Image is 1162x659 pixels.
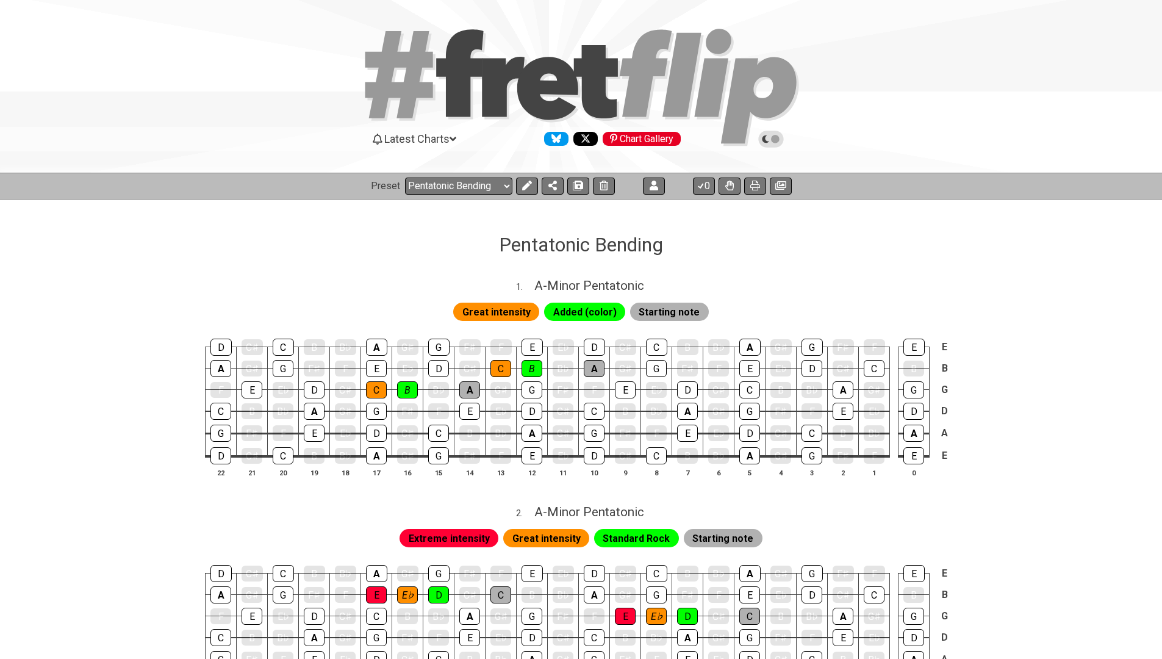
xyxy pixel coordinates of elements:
[938,422,952,444] td: A
[703,466,734,479] th: 6
[739,339,761,356] div: A
[335,339,356,355] div: B♭
[534,505,644,519] span: A - Minor Pentatonic
[553,587,573,603] div: B♭
[677,425,698,442] div: E
[366,608,387,625] div: C
[770,403,791,419] div: F♯
[490,403,511,419] div: E♭
[833,361,853,376] div: C♯
[335,382,356,398] div: C♯
[459,403,480,420] div: E
[397,608,418,624] div: B
[677,587,698,603] div: F♯
[304,403,325,420] div: A
[335,566,356,582] div: B♭
[739,447,760,464] div: A
[553,448,573,464] div: E♭
[459,381,480,398] div: A
[864,448,884,464] div: F
[770,339,792,355] div: G♯
[397,339,418,355] div: G♯
[938,358,952,379] td: B
[708,448,729,464] div: B♭
[304,587,325,603] div: F♯
[938,563,952,584] td: E
[366,339,387,356] div: A
[304,566,325,582] div: B
[739,608,760,625] div: C
[903,403,924,420] div: D
[584,629,604,646] div: C
[405,178,512,195] select: Preset
[459,425,480,441] div: B
[615,448,636,464] div: C♯
[770,382,791,398] div: B
[409,530,490,547] span: First enable full edit mode to edit
[646,360,667,377] div: G
[539,132,568,146] a: Follow #fretflip at Bluesky
[802,447,822,464] div: G
[770,587,791,603] div: E♭
[708,587,729,603] div: F
[739,360,760,377] div: E
[273,425,293,441] div: F
[210,608,231,624] div: F
[242,608,262,625] div: E
[677,608,698,625] div: D
[708,630,729,646] div: G♯
[273,360,293,377] div: G
[938,379,952,400] td: G
[299,466,330,479] th: 19
[938,584,952,605] td: B
[739,565,761,582] div: A
[938,627,952,649] td: D
[210,565,232,582] div: D
[361,466,392,479] th: 17
[522,425,542,442] div: A
[553,608,573,624] div: F♯
[428,425,449,442] div: C
[584,403,604,420] div: C
[864,382,884,398] div: G♯
[397,403,418,419] div: F♯
[553,425,573,441] div: G♯
[833,403,853,420] div: E
[708,566,730,582] div: B♭
[903,565,925,582] div: E
[548,466,579,479] th: 11
[335,630,356,646] div: G♯
[864,630,884,646] div: E♭
[643,178,665,195] button: Logout
[428,403,449,419] div: F
[210,403,231,420] div: C
[864,339,885,355] div: F
[304,629,325,646] div: A
[739,425,760,442] div: D
[273,403,293,419] div: B♭
[739,586,760,603] div: E
[639,303,700,321] span: First enable full edit mode to edit
[770,566,792,582] div: G♯
[366,565,387,582] div: A
[641,466,672,479] th: 8
[273,565,294,582] div: C
[802,360,822,377] div: D
[739,403,760,420] div: G
[553,361,573,376] div: B♭
[522,403,542,420] div: D
[490,608,511,624] div: G♯
[938,336,952,358] td: E
[428,360,449,377] div: D
[770,630,791,646] div: F♯
[512,530,581,547] span: First enable full edit mode to edit
[764,134,778,145] span: Toggle light / dark theme
[522,339,543,356] div: E
[568,132,598,146] a: Follow #fretflip at X
[553,303,617,321] span: First enable full edit mode to edit
[770,361,791,376] div: E♭
[646,586,667,603] div: G
[646,403,667,419] div: B♭
[708,608,729,624] div: C♯
[938,444,952,467] td: E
